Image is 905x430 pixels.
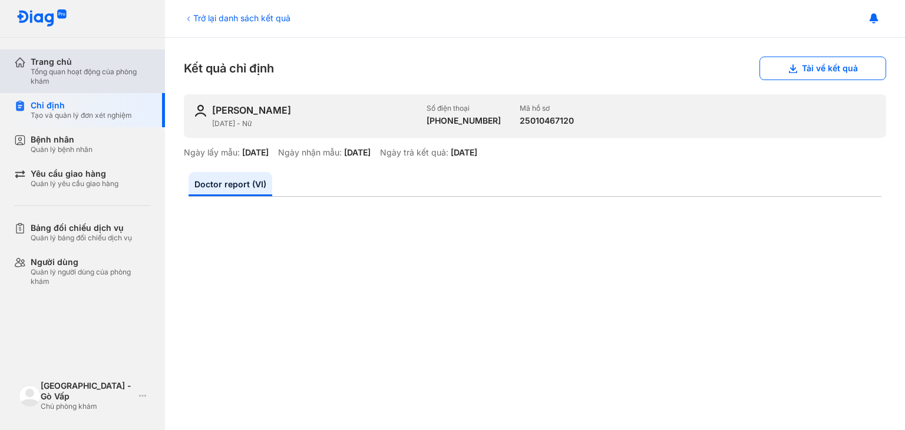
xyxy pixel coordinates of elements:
[31,257,151,267] div: Người dùng
[184,12,290,24] div: Trở lại danh sách kết quả
[31,57,151,67] div: Trang chủ
[41,402,134,411] div: Chủ phòng khám
[31,168,118,179] div: Yêu cầu giao hàng
[451,147,477,158] div: [DATE]
[193,104,207,118] img: user-icon
[41,381,134,402] div: [GEOGRAPHIC_DATA] - Gò Vấp
[759,57,886,80] button: Tải về kết quả
[31,267,151,286] div: Quản lý người dùng của phòng khám
[427,104,501,113] div: Số điện thoại
[19,385,41,407] img: logo
[212,119,417,128] div: [DATE] - Nữ
[31,100,132,111] div: Chỉ định
[189,172,272,196] a: Doctor report (VI)
[31,111,132,120] div: Tạo và quản lý đơn xét nghiệm
[520,104,574,113] div: Mã hồ sơ
[278,147,342,158] div: Ngày nhận mẫu:
[16,9,67,28] img: logo
[31,179,118,188] div: Quản lý yêu cầu giao hàng
[427,115,501,126] div: [PHONE_NUMBER]
[184,147,240,158] div: Ngày lấy mẫu:
[31,134,93,145] div: Bệnh nhân
[242,147,269,158] div: [DATE]
[344,147,371,158] div: [DATE]
[31,233,132,243] div: Quản lý bảng đối chiếu dịch vụ
[31,223,132,233] div: Bảng đối chiếu dịch vụ
[380,147,448,158] div: Ngày trả kết quả:
[31,145,93,154] div: Quản lý bệnh nhân
[31,67,151,86] div: Tổng quan hoạt động của phòng khám
[184,57,886,80] div: Kết quả chỉ định
[212,104,291,117] div: [PERSON_NAME]
[520,115,574,126] div: 25010467120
